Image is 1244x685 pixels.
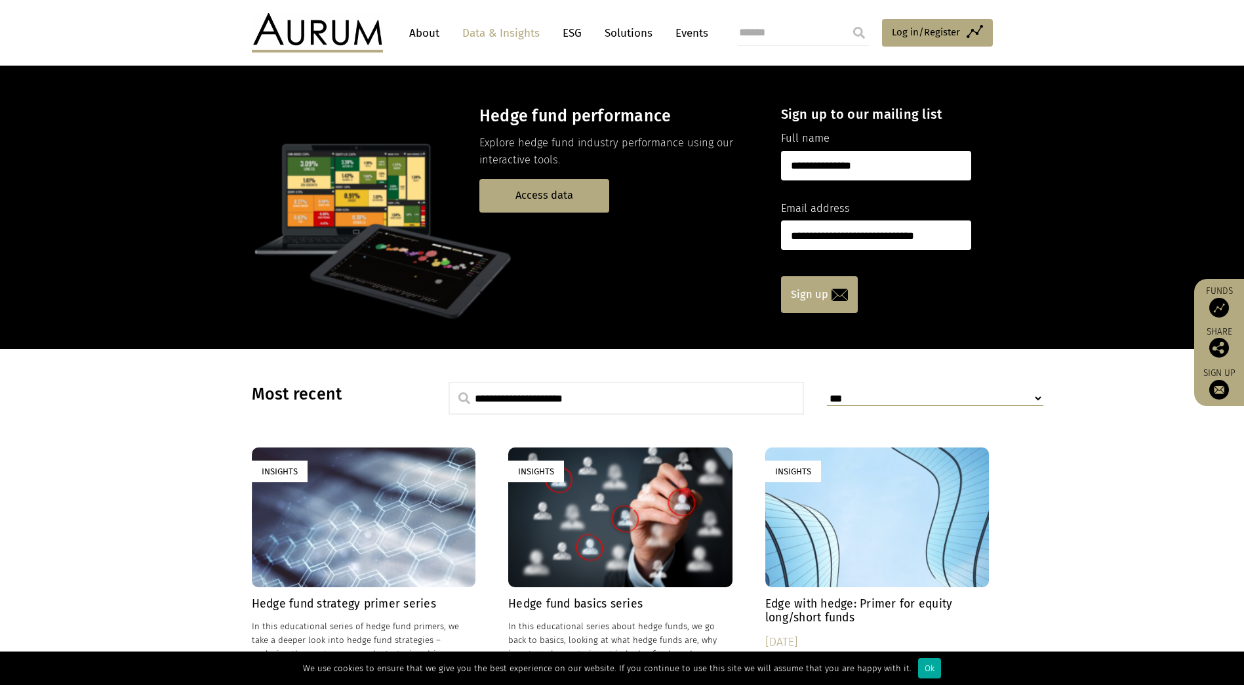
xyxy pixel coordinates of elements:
[403,21,446,45] a: About
[846,20,872,46] input: Submit
[252,619,476,661] p: In this educational series of hedge fund primers, we take a deeper look into hedge fund strategie...
[479,179,609,213] a: Access data
[252,384,416,404] h3: Most recent
[1201,327,1237,358] div: Share
[598,21,659,45] a: Solutions
[882,19,993,47] a: Log in/Register
[456,21,546,45] a: Data & Insights
[1201,367,1237,400] a: Sign up
[669,21,708,45] a: Events
[765,597,990,625] h4: Edge with hedge: Primer for equity long/short funds
[918,658,941,678] div: Ok
[508,461,564,482] div: Insights
[508,619,732,661] p: In this educational series about hedge funds, we go back to basics, looking at what hedge funds a...
[765,461,821,482] div: Insights
[1209,338,1229,358] img: Share this post
[1209,298,1229,318] img: Access Funds
[832,289,848,301] img: email-icon
[252,461,308,482] div: Insights
[892,24,960,40] span: Log in/Register
[364,649,420,659] span: sub-strategies
[479,135,758,169] p: Explore hedge fund industry performance using our interactive tools.
[781,130,830,147] label: Full name
[479,106,758,126] h3: Hedge fund performance
[765,633,990,652] div: [DATE]
[781,200,850,217] label: Email address
[458,392,470,404] img: search.svg
[252,597,476,611] h4: Hedge fund strategy primer series
[781,106,971,122] h4: Sign up to our mailing list
[781,276,858,313] a: Sign up
[252,13,383,52] img: Aurum
[556,21,588,45] a: ESG
[1209,380,1229,400] img: Sign up to our newsletter
[508,597,732,611] h4: Hedge fund basics series
[1201,285,1237,318] a: Funds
